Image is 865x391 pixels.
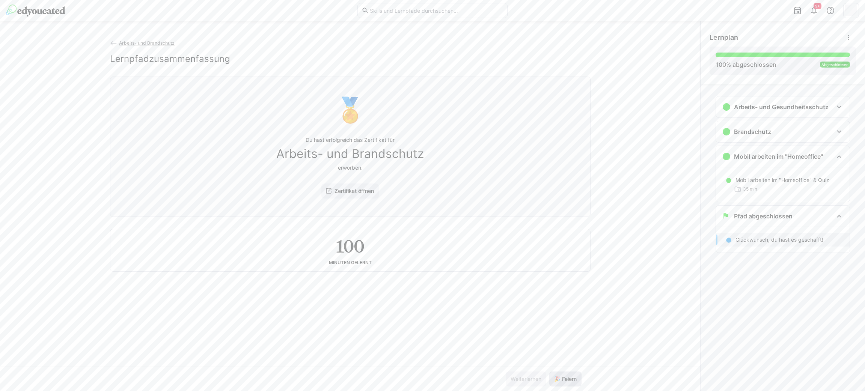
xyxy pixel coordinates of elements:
span: Abgeschlossen [821,62,848,67]
span: 9+ [815,4,820,8]
span: Arbeits- und Brandschutz [276,147,424,161]
span: Lernplan [710,33,738,42]
span: Weiterlernen [509,375,543,383]
div: 🏅 [335,95,365,124]
div: % abgeschlossen [716,60,776,69]
span: 100 [716,61,726,68]
h3: Brandschutz [734,128,771,135]
span: 35 min [743,186,757,192]
p: Glückwunsch, du hast es geschafft! [735,236,823,244]
h3: Arbeits- und Gesundheitsschutz [734,103,829,111]
h3: Pfad abgeschlossen [734,212,793,220]
div: Minuten gelernt [329,260,372,265]
h2: 100 [336,235,364,257]
span: Arbeits- und Brandschutz [119,40,175,46]
h2: Lernpfadzusammenfassung [110,53,230,65]
button: Weiterlernen [506,371,546,386]
span: 🎉 Feiern [553,375,578,383]
input: Skills und Lernpfade durchsuchen… [369,7,503,14]
h3: Mobil arbeiten im "Homeoffice" [734,153,823,160]
p: Mobil arbeiten im "Homeoffice" & Quiz [735,176,829,184]
button: 🎉 Feiern [549,371,582,386]
p: Du hast erfolgreich das Zertifikat für erworben. [276,136,424,171]
button: Zertifikat öffnen [321,183,379,199]
span: Zertifikat öffnen [333,187,375,195]
a: Arbeits- und Brandschutz [110,40,175,46]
